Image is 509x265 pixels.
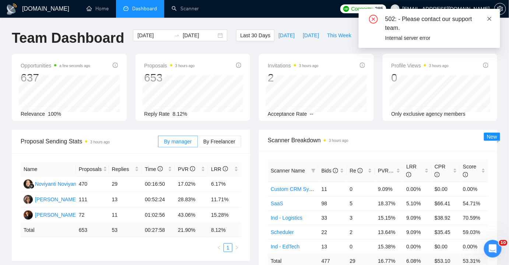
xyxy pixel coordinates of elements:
[21,162,76,177] th: Name
[173,111,187,117] span: 8.12%
[183,31,216,39] input: End date
[299,64,319,68] time: 3 hours ago
[378,168,395,174] span: PVR
[175,177,208,192] td: 17.02%
[21,61,90,70] span: Opportunities
[271,201,283,206] a: SaaS
[29,184,34,189] img: gigradar-bm.png
[271,244,300,250] a: Ind - EdTech
[158,166,163,171] span: info-circle
[215,243,224,252] button: left
[494,6,506,12] a: setting
[142,177,175,192] td: 00:16:50
[435,164,446,178] span: CPR
[375,239,403,254] td: 15.38%
[487,134,497,140] span: New
[406,172,411,177] span: info-circle
[208,223,241,237] td: 8.12 %
[406,164,417,178] span: LRR
[79,165,102,173] span: Proposals
[21,137,158,146] span: Proposal Sending Stats
[327,31,351,39] span: This Week
[145,166,162,172] span: Time
[274,29,299,41] button: [DATE]
[463,172,468,177] span: info-circle
[59,64,90,68] time: a few seconds ago
[393,6,398,11] span: user
[319,210,347,225] td: 33
[174,32,180,38] span: to
[87,6,109,12] a: homeHome
[432,239,460,254] td: $0.00
[24,195,33,204] img: KA
[499,240,508,246] span: 10
[375,182,403,196] td: 9.09%
[323,29,355,41] button: This Week
[208,177,241,192] td: 6.17%
[175,208,208,223] td: 43.06%
[311,168,316,173] span: filter
[76,208,109,223] td: 72
[76,177,109,192] td: 470
[403,182,432,196] td: 0.00%
[268,71,319,85] div: 2
[347,239,375,254] td: 0
[271,186,320,192] a: Custom CRM System
[109,162,142,177] th: Replies
[432,182,460,196] td: $0.00
[347,225,375,239] td: 2
[236,63,241,68] span: info-circle
[322,168,338,174] span: Bids
[385,34,491,42] div: Internal server error
[403,210,432,225] td: 9.09%
[24,179,33,189] img: NN
[460,225,488,239] td: 59.03%
[271,215,302,221] a: Ind - Logistics
[375,5,383,13] span: 285
[347,210,375,225] td: 3
[21,223,76,237] td: Total
[24,181,79,186] a: NNNoviyanti Noviyanti
[303,31,319,39] span: [DATE]
[319,239,347,254] td: 13
[24,196,77,202] a: KA[PERSON_NAME]
[224,244,232,252] a: 1
[333,168,338,173] span: info-circle
[483,63,488,68] span: info-circle
[142,208,175,223] td: 01:02:56
[35,195,77,203] div: [PERSON_NAME]
[224,243,232,252] li: 1
[271,229,294,235] a: Scheduler
[112,165,134,173] span: Replies
[268,136,488,145] span: Scanner Breakdown
[76,223,109,237] td: 653
[369,15,378,24] span: close-circle
[460,182,488,196] td: 0.00%
[76,162,109,177] th: Proposals
[351,5,373,13] span: Connects:
[329,139,348,143] time: 3 hours ago
[142,192,175,208] td: 00:52:24
[175,64,195,68] time: 3 hours ago
[432,225,460,239] td: $35.45
[385,15,491,32] div: 502: - Please contact our support team.
[144,111,170,117] span: Reply Rate
[132,6,157,12] span: Dashboard
[35,211,77,219] div: [PERSON_NAME]
[164,139,192,144] span: By manager
[76,192,109,208] td: 111
[435,172,440,177] span: info-circle
[495,6,506,12] span: setting
[360,63,365,68] span: info-circle
[358,168,363,173] span: info-circle
[109,223,142,237] td: 53
[211,166,228,172] span: LRR
[319,225,347,239] td: 22
[144,71,195,85] div: 653
[460,239,488,254] td: 0.00%
[299,29,323,41] button: [DATE]
[232,243,241,252] button: right
[403,225,432,239] td: 9.09%
[375,225,403,239] td: 13.64%
[375,210,403,225] td: 15.15%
